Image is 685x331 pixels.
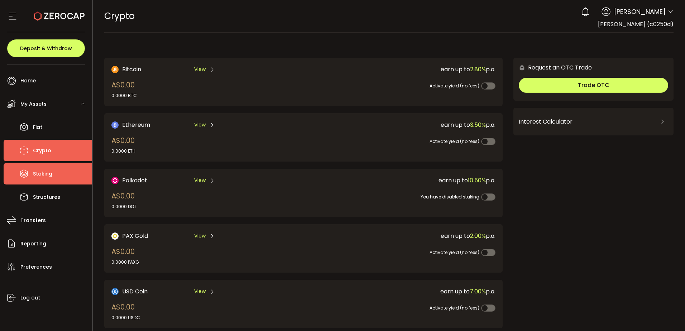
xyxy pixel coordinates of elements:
[519,113,668,130] div: Interest Calculator
[519,78,668,93] button: Trade OTC
[111,315,140,321] div: 0.0000 USDC
[430,83,479,89] span: Activate yield (no fees)
[111,232,119,240] img: PAX Gold
[122,231,148,240] span: PAX Gold
[20,262,52,272] span: Preferences
[111,246,139,265] div: A$0.00
[194,121,206,129] span: View
[598,20,674,28] span: [PERSON_NAME] (c0250d)
[430,305,479,311] span: Activate yield (no fees)
[20,215,46,226] span: Transfers
[122,287,148,296] span: USD Coin
[524,43,685,331] iframe: Chat Widget
[468,176,486,184] span: 10.50%
[298,287,495,296] div: earn up to p.a.
[194,232,206,240] span: View
[111,259,139,265] div: 0.0000 PAXG
[33,145,51,156] span: Crypto
[20,46,72,51] span: Deposit & Withdraw
[111,121,119,129] img: Ethereum
[194,177,206,184] span: View
[111,92,137,99] div: 0.0000 BTC
[33,122,42,133] span: Fiat
[111,203,136,210] div: 0.0000 DOT
[111,135,135,154] div: A$0.00
[20,239,46,249] span: Reporting
[298,120,495,129] div: earn up to p.a.
[194,288,206,295] span: View
[122,65,141,74] span: Bitcoin
[111,80,137,99] div: A$0.00
[470,232,486,240] span: 2.00%
[470,121,486,129] span: 3.50%
[7,39,85,57] button: Deposit & Withdraw
[298,231,495,240] div: earn up to p.a.
[430,138,479,144] span: Activate yield (no fees)
[122,120,150,129] span: Ethereum
[470,65,486,73] span: 2.80%
[33,192,60,202] span: Structures
[194,66,206,73] span: View
[104,10,135,22] span: Crypto
[470,287,486,296] span: 7.00%
[298,65,495,74] div: earn up to p.a.
[111,148,135,154] div: 0.0000 ETH
[111,288,119,295] img: USD Coin
[20,293,40,303] span: Log out
[111,302,140,321] div: A$0.00
[298,176,495,185] div: earn up to p.a.
[513,63,592,72] div: Request an OTC Trade
[111,191,136,210] div: A$0.00
[421,194,479,200] span: You have disabled staking
[20,99,47,109] span: My Assets
[20,76,36,86] span: Home
[430,249,479,255] span: Activate yield (no fees)
[111,66,119,73] img: Bitcoin
[122,176,147,185] span: Polkadot
[33,169,52,179] span: Staking
[519,64,525,71] img: 6nGpN7MZ9FLuBP83NiajKbTRY4UzlzQtBKtCrLLspmCkSvCZHBKvY3NxgQaT5JnOQREvtQ257bXeeSTueZfAPizblJ+Fe8JwA...
[111,177,119,184] img: DOT
[614,7,666,16] span: [PERSON_NAME]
